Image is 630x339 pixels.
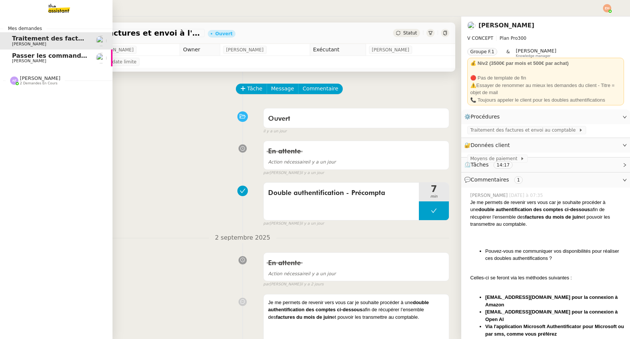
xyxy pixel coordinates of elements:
button: Message [267,84,298,94]
span: il y a un jour [263,128,286,135]
span: 🔐 [464,141,513,150]
span: par [263,220,270,227]
span: [PERSON_NAME] [12,42,46,46]
span: ⚙️ [464,112,503,121]
img: svg [603,4,611,12]
span: Tâches [471,162,489,168]
strong: factures du mois de juin [525,214,581,220]
span: Commentaire [303,84,338,93]
img: users%2Ff7AvM1H5WROKDkFYQNHz8zv46LV2%2Favatar%2Ffa026806-15e4-4312-a94b-3cc825a940eb [96,36,106,46]
span: Pas de date limite [96,58,136,66]
span: Tâche [247,84,262,93]
small: [PERSON_NAME] [263,170,324,176]
button: Tâche [236,84,267,94]
a: [PERSON_NAME] [478,22,534,29]
span: [PERSON_NAME] [226,46,264,54]
span: [PERSON_NAME] [372,46,409,54]
span: [PERSON_NAME] [516,48,556,54]
div: ⚙️Procédures [461,109,630,124]
span: min [419,193,449,200]
div: 💬Commentaires 1 [461,172,630,187]
small: [PERSON_NAME] [263,281,324,288]
span: Knowledge manager [516,54,551,58]
div: 🔐Données client [461,138,630,153]
span: Traitement des factures et envoi à l'expert-comptable - août 2025 [12,35,235,42]
div: ⏲️Tâches 14:17 [461,157,630,172]
img: svg [10,76,18,85]
img: users%2Ff7AvM1H5WROKDkFYQNHz8zv46LV2%2Favatar%2Ffa026806-15e4-4312-a94b-3cc825a940eb [467,21,475,30]
nz-tag: 14:17 [493,161,513,169]
div: 🔴 Pas de template de fin [470,74,621,82]
span: Message [271,84,294,93]
span: il y a un jour [301,170,324,176]
span: 2 demandes en cours [20,81,57,85]
span: ⏲️ [464,162,519,168]
span: il y a un jour [268,271,336,276]
span: Traitement des factures et envoi au comptable [470,126,579,134]
span: Action nécessaire [268,159,308,165]
div: Je me permets de revenir vers vous car je souhaite procéder à une afin de récupérer l’ensemble de... [268,299,444,321]
nz-tag: Groupe F.1 [467,48,497,55]
strong: 💰 Niv2 (3500€ par mois et 500€ par achat) [470,60,568,66]
span: Statut [403,30,417,36]
span: En attente [268,148,301,155]
small: [PERSON_NAME] [263,220,324,227]
span: par [263,170,270,176]
nz-tag: 1 [514,176,523,184]
span: il y a 2 jours [301,281,324,288]
span: [PERSON_NAME] [470,192,509,199]
span: Double authentification - Précompta [268,187,414,199]
span: 2 septembre 2025 [209,233,276,243]
span: Moyens de paiement [470,155,520,162]
app-user-label: Knowledge manager [516,48,556,58]
td: Owner [180,44,220,56]
span: V CONCEPT [467,36,493,41]
span: 300 [518,36,526,41]
span: Procédures [471,114,500,120]
div: Je me permets de revenir vers vous car je souhaite procéder à une afin de récupérer l’ensemble de... [470,199,624,228]
span: Ouvert [268,115,290,122]
strong: [EMAIL_ADDRESS][DOMAIN_NAME] pour la connexion à Amazon [485,294,618,307]
div: Celles-ci se feront via les méthodes suivantes : [470,274,624,282]
span: il y a un jour [268,159,336,165]
span: Passer les commandes de livres Impactes [12,52,153,59]
div: ⚠️Essayer de renommer au mieux les demandes du client - Titre = objet de mail [470,82,621,96]
span: Plan Pro [499,36,517,41]
button: Commentaire [298,84,343,94]
img: users%2FtFhOaBya8rNVU5KG7br7ns1BCvi2%2Favatar%2Faa8c47da-ee6c-4101-9e7d-730f2e64f978 [96,53,106,63]
span: Données client [471,142,510,148]
span: [PERSON_NAME] [20,75,60,81]
span: [PERSON_NAME] [96,46,133,54]
strong: double authentification des comptes ci-dessous [478,207,590,212]
span: par [263,281,270,288]
span: 7 [419,184,449,193]
span: [DATE] à 07:35 [509,192,544,199]
span: Traitement des factures et envoi à l'expert-comptable - août 2025 [39,29,202,37]
span: [PERSON_NAME] [12,58,46,63]
div: 📞 Toujours appeler le client pour les doubles authentifications [470,96,621,104]
span: 💬 [464,177,526,183]
div: Ouvert [215,31,232,36]
td: Exécutant [310,44,366,56]
span: Mes demandes [3,25,46,32]
span: En attente [268,260,301,267]
span: Action nécessaire [268,271,308,276]
strong: [EMAIL_ADDRESS][DOMAIN_NAME] pour la connexion à Open AI [485,309,618,322]
span: Commentaires [471,177,509,183]
span: & [506,48,510,58]
span: il y a un jour [301,220,324,227]
strong: factures du mois de juin [276,314,332,320]
li: Pouvez-vous me communiquer vos disponibilités pour réaliser ces doubles authentifications ? [485,247,624,262]
strong: Via l'application Microsoft Authentificator pour Microsoft ou par sms, comme vous préférez [485,324,624,337]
